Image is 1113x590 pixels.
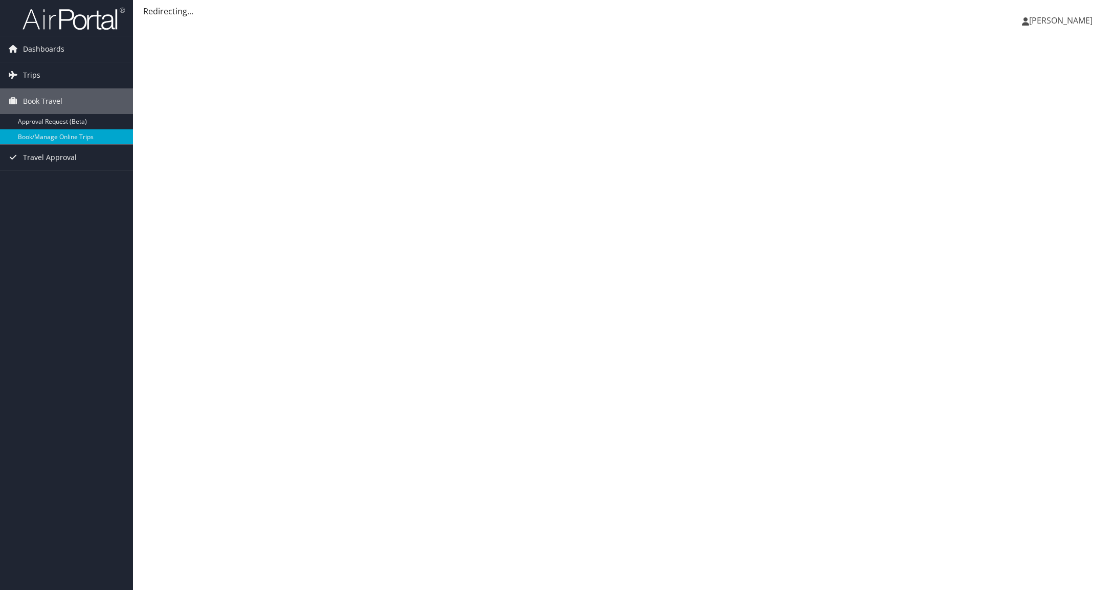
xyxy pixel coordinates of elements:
[143,5,1103,17] div: Redirecting...
[23,7,125,31] img: airportal-logo.png
[1022,5,1103,36] a: [PERSON_NAME]
[1029,15,1093,26] span: [PERSON_NAME]
[23,88,62,114] span: Book Travel
[23,62,40,88] span: Trips
[23,145,77,170] span: Travel Approval
[23,36,64,62] span: Dashboards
